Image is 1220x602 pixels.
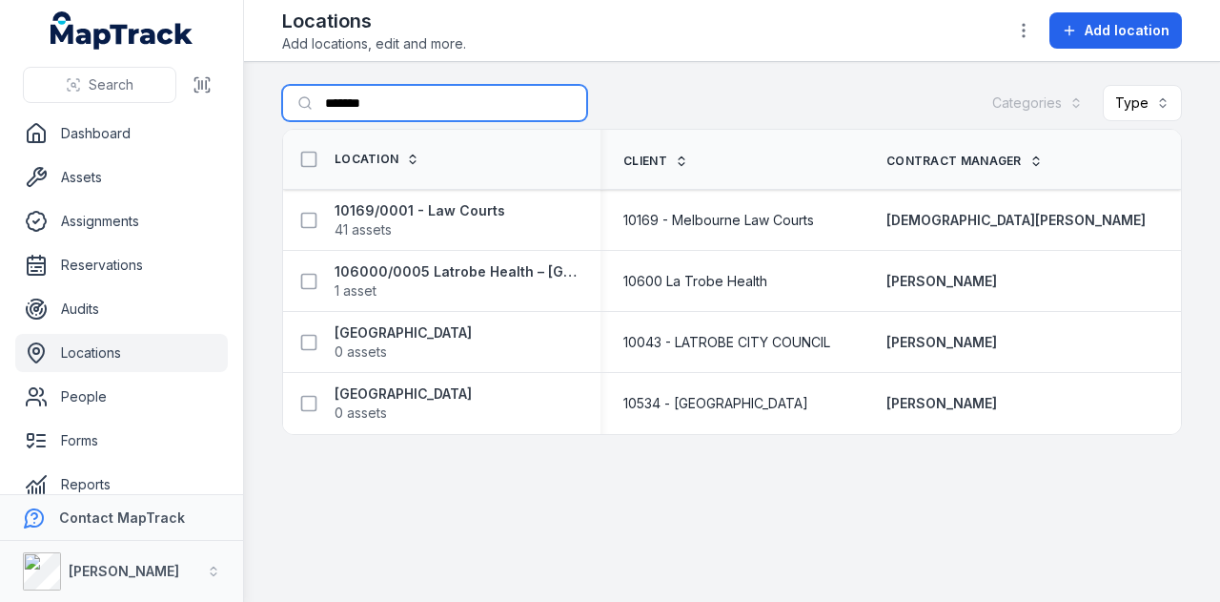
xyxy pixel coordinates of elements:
[282,8,466,34] h2: Locations
[886,154,1022,169] span: Contract Manager
[15,466,228,504] a: Reports
[335,343,387,362] span: 0 assets
[89,75,133,94] span: Search
[335,262,578,301] a: 106000/0005 Latrobe Health – [GEOGRAPHIC_DATA]1 asset
[15,422,228,460] a: Forms
[23,67,176,103] button: Search
[1049,12,1182,49] button: Add location
[335,384,472,404] strong: [GEOGRAPHIC_DATA]
[335,384,472,423] a: [GEOGRAPHIC_DATA]0 assets
[886,333,997,352] a: [PERSON_NAME]
[1085,21,1169,40] span: Add location
[69,563,179,579] strong: [PERSON_NAME]
[335,262,578,281] strong: 106000/0005 Latrobe Health – [GEOGRAPHIC_DATA]
[15,202,228,240] a: Assignments
[886,394,997,413] a: [PERSON_NAME]
[335,152,419,167] a: Location
[51,11,193,50] a: MapTrack
[335,201,505,239] a: 10169/0001 - Law Courts41 assets
[15,246,228,284] a: Reservations
[335,323,472,343] strong: [GEOGRAPHIC_DATA]
[15,334,228,372] a: Locations
[335,220,392,239] span: 41 assets
[623,154,688,169] a: Client
[15,114,228,153] a: Dashboard
[623,154,667,169] span: Client
[1103,85,1182,121] button: Type
[886,272,997,291] a: [PERSON_NAME]
[886,154,1043,169] a: Contract Manager
[623,272,767,291] span: 10600 La Trobe Health
[335,404,387,423] span: 0 assets
[15,378,228,416] a: People
[335,323,472,362] a: [GEOGRAPHIC_DATA]0 assets
[282,34,466,53] span: Add locations, edit and more.
[335,152,398,167] span: Location
[623,211,814,230] span: 10169 - Melbourne Law Courts
[59,509,185,526] strong: Contact MapTrack
[623,394,808,413] span: 10534 - [GEOGRAPHIC_DATA]
[623,333,830,352] span: 10043 - LATROBE CITY COUNCIL
[335,201,505,220] strong: 10169/0001 - Law Courts
[335,281,376,301] span: 1 asset
[15,158,228,197] a: Assets
[15,290,228,328] a: Audits
[886,211,1146,230] a: [DEMOGRAPHIC_DATA][PERSON_NAME]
